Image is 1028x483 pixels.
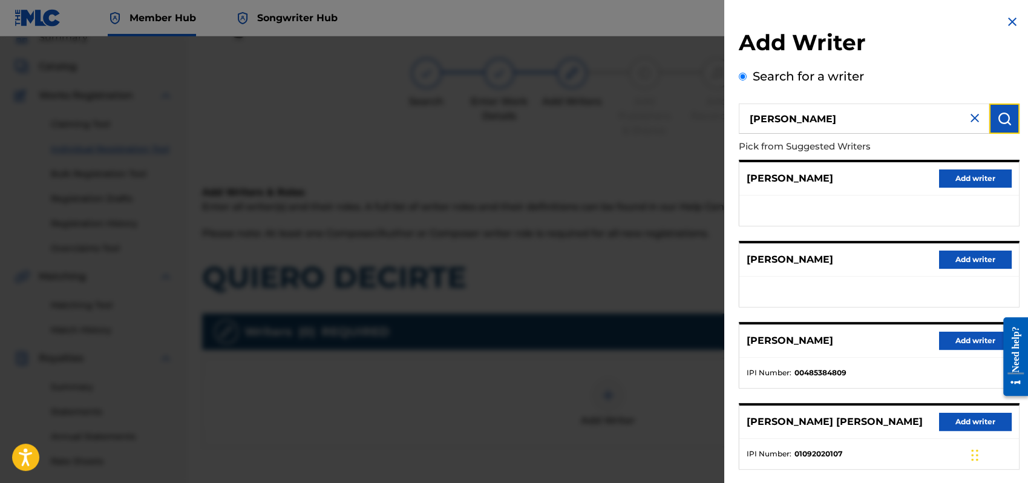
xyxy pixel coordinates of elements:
[15,9,61,27] img: MLC Logo
[129,11,196,25] span: Member Hub
[939,413,1012,431] button: Add writer
[997,111,1012,126] img: Search Works
[257,11,338,25] span: Songwriter Hub
[971,437,978,473] div: Arrastrar
[747,448,791,459] span: IPI Number :
[967,425,1028,483] iframe: Chat Widget
[967,425,1028,483] div: Widget de chat
[108,11,122,25] img: Top Rightsholder
[739,103,989,134] input: Search writer's name or IPI Number
[235,11,250,25] img: Top Rightsholder
[794,367,846,378] strong: 00485384809
[739,29,1020,60] h2: Add Writer
[939,332,1012,350] button: Add writer
[939,169,1012,188] button: Add writer
[939,251,1012,269] button: Add writer
[967,111,982,125] img: close
[753,69,864,84] label: Search for a writer
[739,134,951,160] p: Pick from Suggested Writers
[747,367,791,378] span: IPI Number :
[747,415,923,429] p: [PERSON_NAME] [PERSON_NAME]
[994,308,1028,406] iframe: Resource Center
[747,252,833,267] p: [PERSON_NAME]
[747,171,833,186] p: [PERSON_NAME]
[747,333,833,348] p: [PERSON_NAME]
[794,448,842,459] strong: 01092020107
